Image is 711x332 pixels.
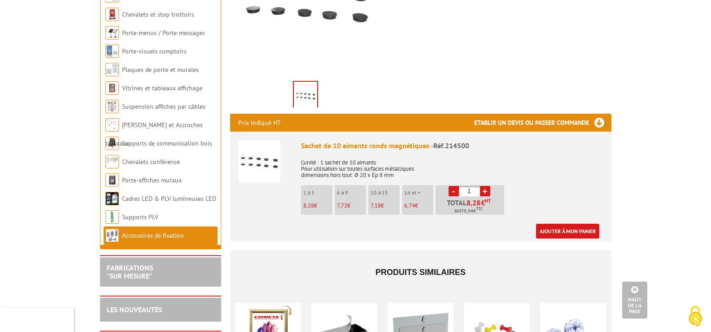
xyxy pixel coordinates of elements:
img: Supports PLV [105,210,119,224]
a: FABRICATIONS"Sur Mesure" [107,263,153,280]
img: Cadres LED & PLV lumineuses LED [105,192,119,205]
p: Total [438,199,504,215]
p: € [303,203,332,209]
div: Sachet de 10 aimants ronds magnétiques - [301,141,603,151]
span: 8,28 [467,199,481,206]
button: Cookies (fenêtre modale) [680,301,711,332]
img: accessoires_214500_2.jpg [294,82,317,110]
a: Supports de communication bois [122,139,212,147]
p: € [404,203,433,209]
img: Chevalets conférence [105,155,119,168]
p: € [337,203,366,209]
a: [PERSON_NAME] et Accroches tableaux [105,121,203,147]
a: Chevalets et stop trottoirs [122,10,194,18]
img: Cookies (fenêtre modale) [684,305,707,328]
img: Plaques de porte et murales [105,63,119,76]
h3: Etablir un devis ou passer commande [474,114,611,132]
a: Ajouter à mon panier [536,224,599,239]
span: 8,28 [303,202,314,209]
a: Supports PLV [122,213,158,221]
a: Plaques de porte et murales [122,66,199,74]
p: Prix indiqué HT [238,114,281,132]
a: Cadres LED & PLV lumineuses LED [122,195,216,203]
a: - [449,186,459,196]
p: 10 à 15 [371,190,400,196]
p: 6 à 9 [337,190,366,196]
a: Porte-menus / Porte-messages [122,29,205,37]
span: 7,18 [371,202,381,209]
a: Haut de la page [622,282,647,319]
img: Suspension affiches par câbles [105,100,119,113]
sup: HT [485,198,491,204]
a: Porte-affiches muraux [122,176,182,184]
p: € [371,203,400,209]
span: Soit € [454,208,483,215]
a: LES NOUVEAUTÉS [107,305,162,314]
sup: TTC [476,206,483,211]
p: L'unité : 1 sachet de 10 aimants Pour utilisation sur toutes surfaces métalliques dimensions hors... [301,153,603,178]
img: Sachet de 10 aimants ronds magnétiques [238,141,280,183]
img: Accessoires de fixation [105,229,119,242]
span: Produits similaires [375,268,466,277]
p: 1 à 5 [303,190,332,196]
span: 9,94 [464,208,473,215]
a: + [480,186,490,196]
a: Accessoires de fixation [122,231,184,239]
span: 6,74 [404,202,415,209]
img: Vitrines et tableaux affichage [105,81,119,95]
img: Porte-menus / Porte-messages [105,26,119,40]
img: Cimaises et Accroches tableaux [105,118,119,132]
img: Porte-visuels comptoirs [105,44,119,58]
p: 16 et + [404,190,433,196]
span: € [481,199,485,206]
a: Chevalets conférence [122,158,180,166]
a: Vitrines et tableaux affichage [122,84,202,92]
img: Chevalets et stop trottoirs [105,8,119,21]
a: Porte-visuels comptoirs [122,47,187,55]
img: Porte-affiches muraux [105,173,119,187]
a: Suspension affiches par câbles [122,102,205,111]
span: 7,72 [337,202,347,209]
span: Réf.214500 [433,141,469,150]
